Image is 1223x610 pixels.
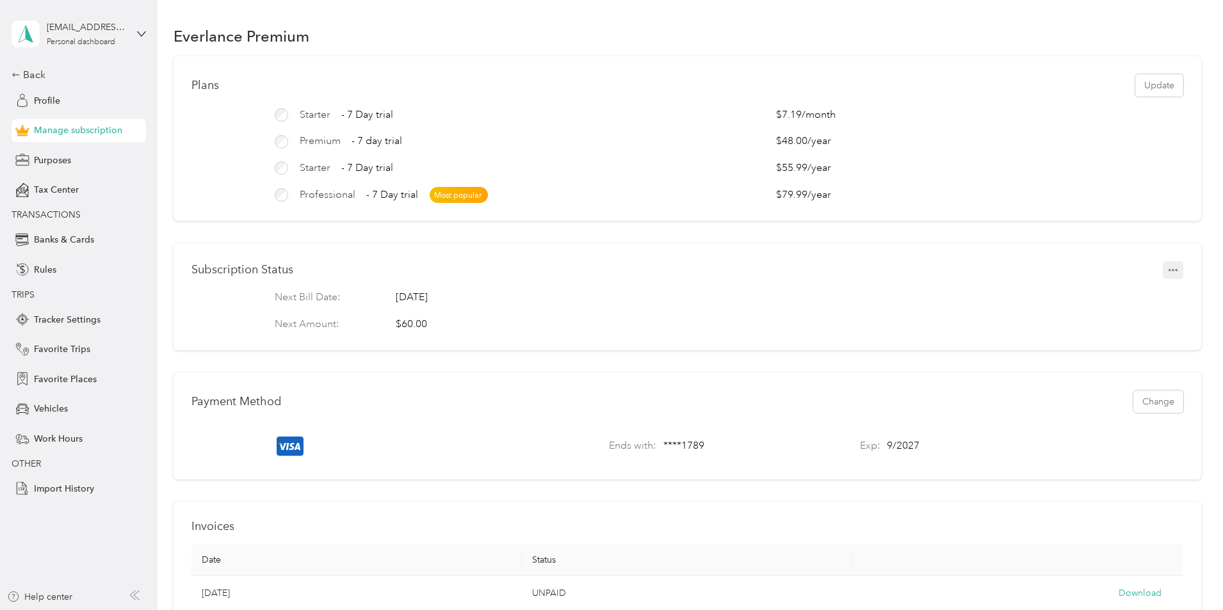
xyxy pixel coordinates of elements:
button: Update [1135,74,1183,97]
span: $7.19 / month [776,108,846,123]
h1: Invoices [191,520,1183,533]
span: Purposes [34,154,71,167]
span: Favorite Places [34,373,97,386]
span: UNPAID [532,588,566,598]
h1: Plans [191,79,219,92]
span: TRANSACTIONS [12,209,81,220]
span: $48.00 / year [776,134,846,149]
button: Change [1133,390,1183,413]
span: Premium [300,134,341,149]
button: Help center [7,590,72,604]
div: $60.00 [396,317,427,332]
span: Rules [34,263,56,277]
span: - 7 Day trial [341,161,393,176]
div: Back [12,67,140,83]
th: Date [191,544,522,576]
span: Work Hours [34,432,83,445]
h1: Everlance Premium [174,29,309,43]
h1: Subscription Status [191,263,293,277]
span: [DATE] [396,290,428,305]
p: Next Bill Date: [275,290,373,305]
span: $55.99 / year [776,161,846,176]
div: [EMAIL_ADDRESS][DOMAIN_NAME] [47,20,127,34]
p: Next Amount: [275,317,373,332]
div: Personal dashboard [47,38,115,46]
span: Tax Center [34,183,79,197]
span: Import History [34,482,94,495]
p: 9 / 2027 [887,438,919,454]
h1: Payment Method [191,395,282,408]
span: - 7 day trial [352,134,402,149]
span: Banks & Cards [34,233,94,246]
span: Starter [300,108,330,123]
button: Download [1119,586,1162,600]
span: Favorite Trips [34,342,90,356]
span: OTHER [12,458,41,469]
iframe: Everlance-gr Chat Button Frame [1151,538,1223,610]
span: Profile [34,94,60,108]
span: Vehicles [34,402,68,415]
p: Exp: [860,438,880,454]
span: TRIPS [12,289,35,300]
p: Ends with: [609,438,656,454]
span: Professional [300,188,355,203]
span: Starter [300,161,330,176]
span: Most popular [430,187,488,203]
span: $79.99 / year [776,188,846,203]
span: Tracker Settings [34,313,101,326]
th: Status [522,544,852,576]
span: Manage subscription [34,124,122,137]
span: - 7 Day trial [366,188,418,203]
span: - 7 Day trial [341,108,393,123]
